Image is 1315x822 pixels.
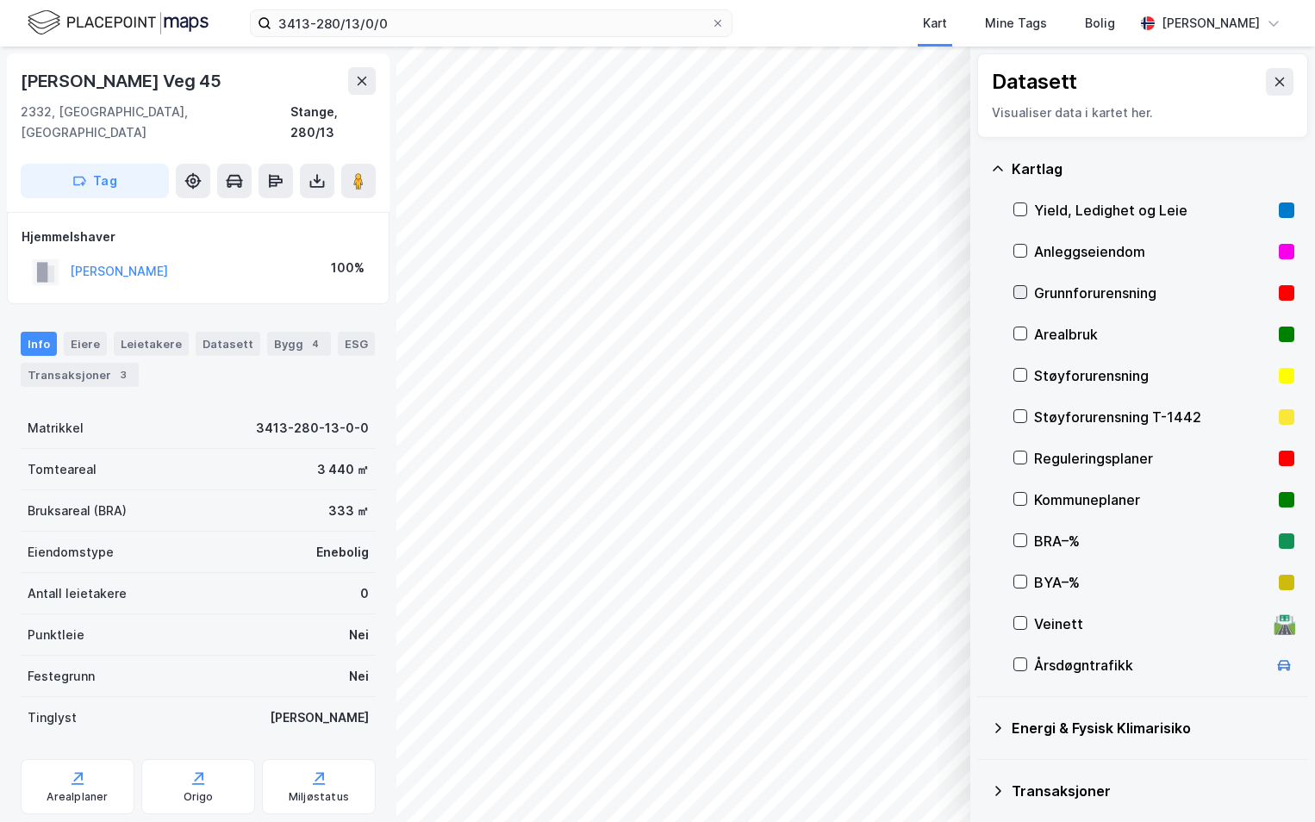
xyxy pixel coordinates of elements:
[328,501,369,521] div: 333 ㎡
[1034,489,1272,510] div: Kommuneplaner
[1034,200,1272,221] div: Yield, Ledighet og Leie
[21,164,169,198] button: Tag
[22,227,375,247] div: Hjemmelshaver
[21,363,139,387] div: Transaksjoner
[985,13,1047,34] div: Mine Tags
[1012,159,1294,179] div: Kartlag
[1034,531,1272,551] div: BRA–%
[316,542,369,563] div: Enebolig
[992,68,1077,96] div: Datasett
[1034,365,1272,386] div: Støyforurensning
[184,790,214,804] div: Origo
[196,332,260,356] div: Datasett
[1034,572,1272,593] div: BYA–%
[267,332,331,356] div: Bygg
[1034,448,1272,469] div: Reguleringsplaner
[270,707,369,728] div: [PERSON_NAME]
[289,790,349,804] div: Miljøstatus
[1273,613,1296,635] div: 🛣️
[21,67,225,95] div: [PERSON_NAME] Veg 45
[1012,718,1294,738] div: Energi & Fysisk Klimarisiko
[1229,739,1315,822] iframe: Chat Widget
[28,583,127,604] div: Antall leietakere
[1085,13,1115,34] div: Bolig
[1034,613,1267,634] div: Veinett
[317,459,369,480] div: 3 440 ㎡
[256,418,369,439] div: 3413-280-13-0-0
[28,707,77,728] div: Tinglyst
[47,790,108,804] div: Arealplaner
[271,10,711,36] input: Søk på adresse, matrikkel, gårdeiere, leietakere eller personer
[307,335,324,352] div: 4
[1034,283,1272,303] div: Grunnforurensning
[290,102,376,143] div: Stange, 280/13
[1034,324,1272,345] div: Arealbruk
[28,418,84,439] div: Matrikkel
[1034,655,1267,676] div: Årsdøgntrafikk
[28,459,97,480] div: Tomteareal
[331,258,365,278] div: 100%
[28,542,114,563] div: Eiendomstype
[349,666,369,687] div: Nei
[1034,241,1272,262] div: Anleggseiendom
[115,366,132,383] div: 3
[64,332,107,356] div: Eiere
[114,332,189,356] div: Leietakere
[923,13,947,34] div: Kart
[1162,13,1260,34] div: [PERSON_NAME]
[1012,781,1294,801] div: Transaksjoner
[349,625,369,645] div: Nei
[360,583,369,604] div: 0
[338,332,375,356] div: ESG
[21,102,290,143] div: 2332, [GEOGRAPHIC_DATA], [GEOGRAPHIC_DATA]
[21,332,57,356] div: Info
[1034,407,1272,427] div: Støyforurensning T-1442
[28,8,209,38] img: logo.f888ab2527a4732fd821a326f86c7f29.svg
[992,103,1293,123] div: Visualiser data i kartet her.
[28,625,84,645] div: Punktleie
[28,666,95,687] div: Festegrunn
[28,501,127,521] div: Bruksareal (BRA)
